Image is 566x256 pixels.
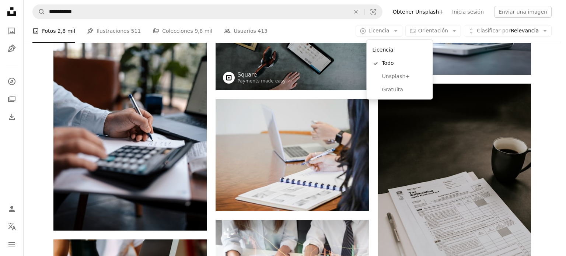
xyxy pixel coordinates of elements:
button: Orientación [405,25,461,37]
span: Todo [382,60,427,67]
span: Unsplash+ [382,73,427,80]
div: Licencia [366,40,433,99]
span: Licencia [368,28,389,34]
span: Gratuita [382,86,427,94]
div: Licencia [369,43,430,57]
button: Licencia [356,25,402,37]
